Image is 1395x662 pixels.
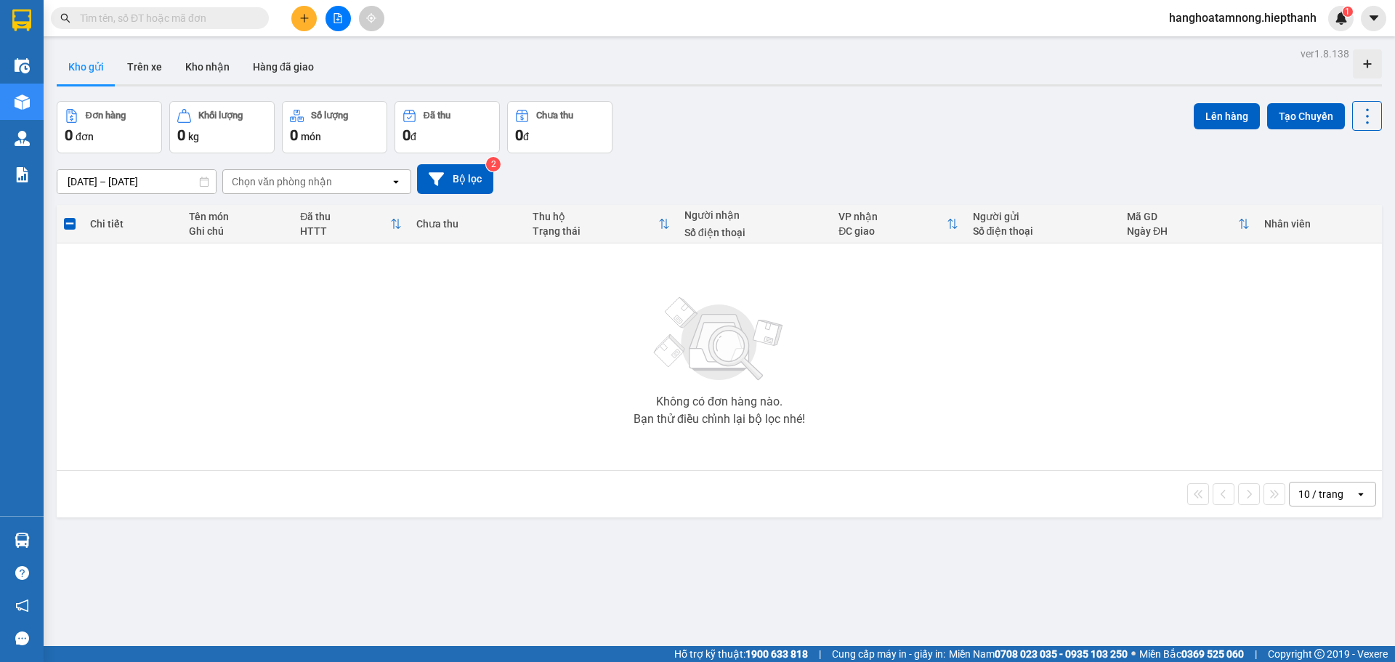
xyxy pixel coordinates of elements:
button: Số lượng0món [282,101,387,153]
span: Miền Bắc [1139,646,1244,662]
button: file-add [325,6,351,31]
span: file-add [333,13,343,23]
div: Người gửi [973,211,1113,222]
div: HTTT [300,225,390,237]
div: Chọn văn phòng nhận [232,174,332,189]
button: Chưa thu0đ [507,101,612,153]
span: question-circle [15,566,29,580]
svg: open [390,176,402,187]
strong: 0708 023 035 - 0935 103 250 [995,648,1128,660]
span: caret-down [1367,12,1380,25]
span: 0 [290,126,298,144]
span: copyright [1314,649,1325,659]
div: Số điện thoại [684,227,825,238]
img: warehouse-icon [15,94,30,110]
button: Kho gửi [57,49,116,84]
img: icon-new-feature [1335,12,1348,25]
img: logo-vxr [12,9,31,31]
div: VP nhận [838,211,946,222]
div: Không có đơn hàng nào. [656,396,783,408]
button: Đã thu0đ [395,101,500,153]
span: Hỗ trợ kỹ thuật: [674,646,808,662]
input: Select a date range. [57,170,216,193]
button: Đơn hàng0đơn [57,101,162,153]
div: Ghi chú [189,225,286,237]
th: Toggle SortBy [1120,205,1257,243]
button: aim [359,6,384,31]
div: Bạn thử điều chỉnh lại bộ lọc nhé! [634,413,805,425]
button: Khối lượng0kg [169,101,275,153]
div: Số lượng [311,110,348,121]
button: Lên hàng [1194,103,1260,129]
span: 0 [403,126,411,144]
span: notification [15,599,29,613]
th: Toggle SortBy [831,205,965,243]
strong: 0369 525 060 [1181,648,1244,660]
img: warehouse-icon [15,131,30,146]
button: Kho nhận [174,49,241,84]
div: Trạng thái [533,225,658,237]
div: Khối lượng [198,110,243,121]
button: Bộ lọc [417,164,493,194]
th: Toggle SortBy [525,205,677,243]
svg: open [1355,488,1367,500]
div: Người nhận [684,209,825,221]
button: Tạo Chuyến [1267,103,1345,129]
img: svg+xml;base64,PHN2ZyBjbGFzcz0ibGlzdC1wbHVnX19zdmciIHhtbG5zPSJodHRwOi8vd3d3LnczLm9yZy8yMDAwL3N2Zy... [647,288,792,390]
div: Nhân viên [1264,218,1375,230]
div: Tạo kho hàng mới [1353,49,1382,78]
div: Thu hộ [533,211,658,222]
span: message [15,631,29,645]
div: Chi tiết [90,218,174,230]
div: ĐC giao [838,225,946,237]
div: Mã GD [1127,211,1238,222]
sup: 1 [1343,7,1353,17]
button: caret-down [1361,6,1386,31]
span: 0 [515,126,523,144]
span: hanghoatamnong.hiepthanh [1157,9,1328,27]
span: | [819,646,821,662]
div: ver 1.8.138 [1301,46,1349,62]
span: 0 [65,126,73,144]
th: Toggle SortBy [293,205,409,243]
div: Chưa thu [416,218,518,230]
span: aim [366,13,376,23]
span: search [60,13,70,23]
input: Tìm tên, số ĐT hoặc mã đơn [80,10,251,26]
button: Trên xe [116,49,174,84]
span: | [1255,646,1257,662]
strong: 1900 633 818 [745,648,808,660]
div: Chưa thu [536,110,573,121]
img: solution-icon [15,167,30,182]
button: Hàng đã giao [241,49,325,84]
sup: 2 [486,157,501,171]
span: đ [523,131,529,142]
div: Tên món [189,211,286,222]
div: Đã thu [300,211,390,222]
img: warehouse-icon [15,533,30,548]
span: 0 [177,126,185,144]
div: 10 / trang [1298,487,1343,501]
button: plus [291,6,317,31]
div: Đơn hàng [86,110,126,121]
div: Ngày ĐH [1127,225,1238,237]
span: plus [299,13,310,23]
div: Số điện thoại [973,225,1113,237]
span: đơn [76,131,94,142]
div: Đã thu [424,110,450,121]
img: warehouse-icon [15,58,30,73]
span: Cung cấp máy in - giấy in: [832,646,945,662]
span: 1 [1345,7,1350,17]
span: ⚪️ [1131,651,1136,657]
span: đ [411,131,416,142]
span: Miền Nam [949,646,1128,662]
span: kg [188,131,199,142]
span: món [301,131,321,142]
